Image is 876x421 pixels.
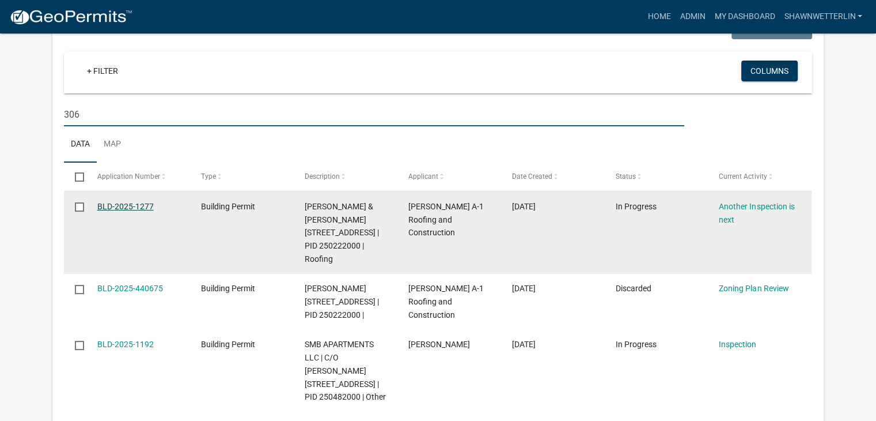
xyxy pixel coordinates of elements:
span: 06/24/2025 [511,284,535,293]
span: 03/04/2025 [511,340,535,349]
span: Discarded [615,284,651,293]
a: Zoning Plan Review [719,284,788,293]
span: Kendhammer A-1 Roofing and Construction [408,202,483,238]
button: Columns [741,61,798,81]
a: Home [643,6,675,28]
span: Current Activity [719,172,767,181]
datatable-header-cell: Status [604,163,708,190]
datatable-header-cell: Current Activity [708,163,811,190]
span: Applicant [408,172,438,181]
datatable-header-cell: Description [293,163,397,190]
datatable-header-cell: Type [189,163,293,190]
span: In Progress [615,202,656,211]
span: SMB APARTMENTS LLC | C/O SUSAN BOISVERT 306 OAK ST S, Houston County | PID 250482000 | Other [305,340,386,401]
span: Building Permit [201,340,255,349]
input: Search for applications [64,103,684,126]
span: Building Permit [201,284,255,293]
a: Map [97,126,128,163]
span: 06/24/2025 [511,202,535,211]
span: In Progress [615,340,656,349]
a: My Dashboard [710,6,779,28]
a: Another Inspection is next [719,202,794,224]
a: Inspection [719,340,756,349]
span: Kendhammer A-1 Roofing and Construction [408,284,483,319]
span: Status [615,172,635,181]
span: KERRIGAN, DAVID & PATRICIA 306 N 1ST ST, Houston County | PID 250222000 | Roofing [305,202,379,264]
a: ShawnWetterlin [779,6,867,28]
span: Type [201,172,216,181]
datatable-header-cell: Application Number [86,163,189,190]
span: Building Permit [201,202,255,211]
a: BLD-2025-1192 [97,340,154,349]
span: Delana Hanson [408,340,469,349]
span: Description [305,172,340,181]
datatable-header-cell: Applicant [397,163,500,190]
span: David Kerrigan 306 N 1st St La Crescent MN 55947, Houston County | PID 250222000 | [305,284,379,319]
span: Date Created [511,172,552,181]
a: BLD-2025-1277 [97,202,154,211]
a: Data [64,126,97,163]
datatable-header-cell: Date Created [500,163,604,190]
a: Admin [675,6,710,28]
a: BLD-2025-440675 [97,284,163,293]
span: Application Number [97,172,160,181]
datatable-header-cell: Select [64,163,86,190]
a: + Filter [78,61,127,81]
